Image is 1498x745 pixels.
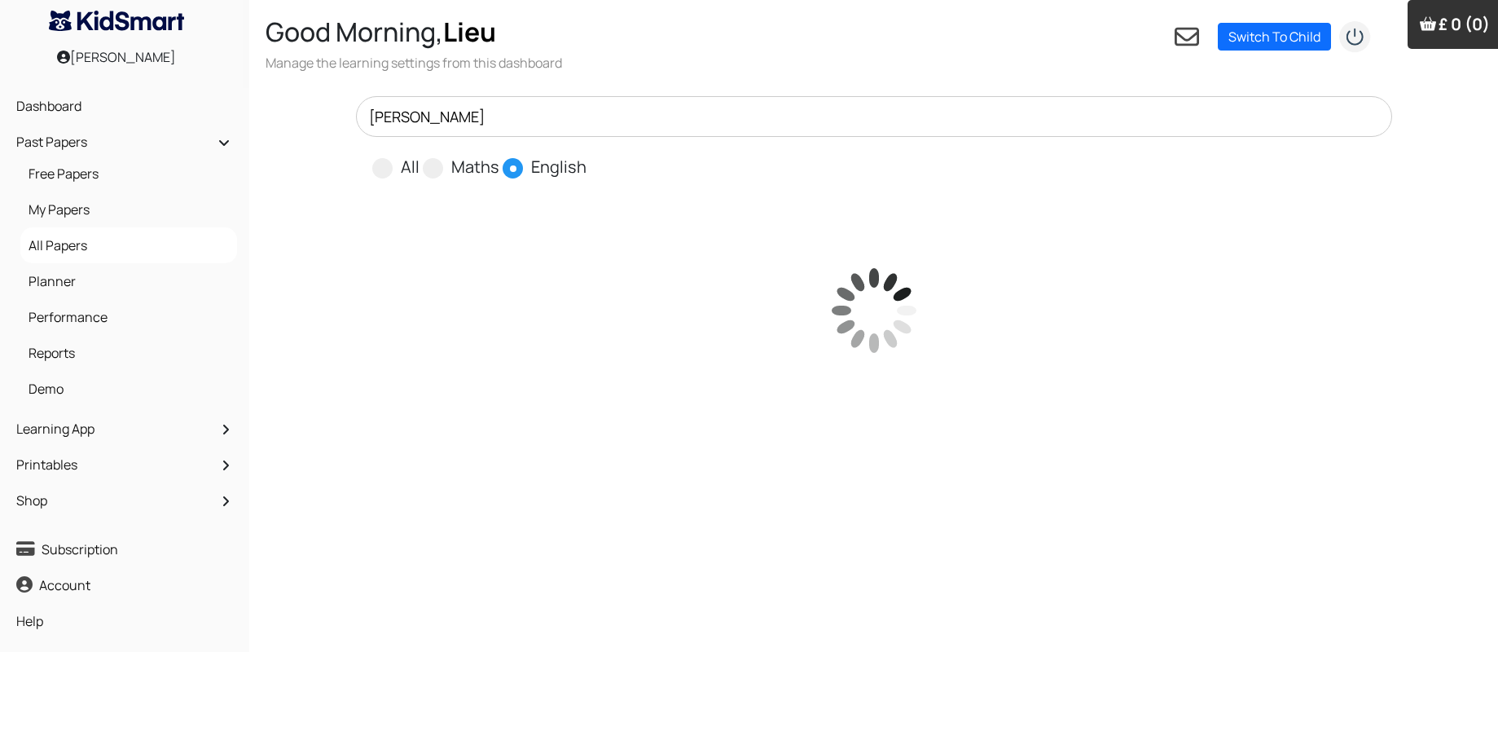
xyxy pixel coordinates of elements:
[531,155,586,179] label: English
[12,415,237,443] a: Learning App
[1439,13,1490,35] span: £ 0 (0)
[451,155,499,179] label: Maths
[1420,15,1436,32] img: Your items in the shopping basket
[24,196,233,223] a: My Papers
[24,267,233,295] a: Planner
[443,14,496,50] span: Lieu
[12,128,237,156] a: Past Papers
[266,54,562,72] h3: Manage the learning settings from this dashboard
[1218,23,1331,51] a: Switch To Child
[24,339,233,367] a: Reports
[12,607,237,635] a: Help
[356,96,1392,137] input: Search by school name or any other keyword
[12,536,237,563] a: Subscription
[12,571,237,599] a: Account
[24,375,233,403] a: Demo
[1338,20,1371,53] img: logout2.png
[24,160,233,187] a: Free Papers
[24,303,233,331] a: Performance
[12,92,237,120] a: Dashboard
[12,451,237,478] a: Printables
[266,16,562,47] h2: Good Morning,
[401,155,420,179] label: All
[12,487,237,514] a: Shop
[793,229,955,392] img: paper is loading...
[49,11,184,31] img: KidSmart logo
[24,231,233,259] a: All Papers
